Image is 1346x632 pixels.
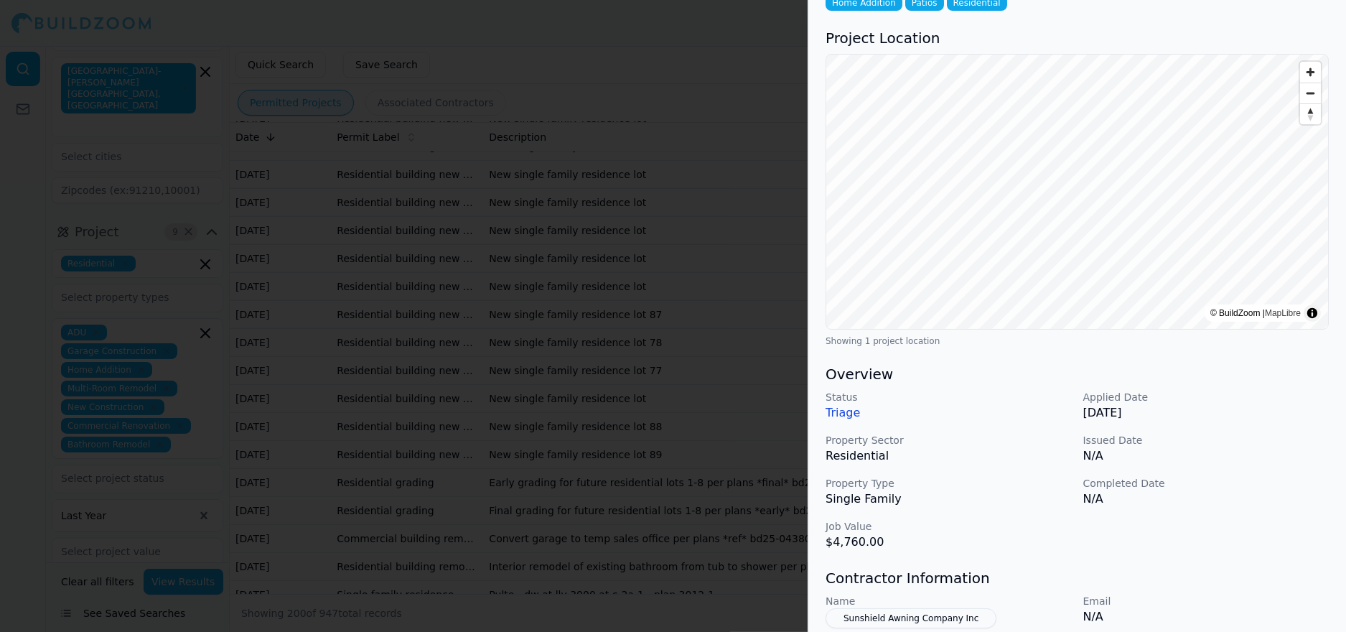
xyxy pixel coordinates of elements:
h3: Project Location [826,28,1329,48]
p: $4,760.00 [826,534,1072,551]
p: Triage [826,404,1072,422]
p: N/A [1083,491,1329,508]
p: Property Sector [826,433,1072,447]
h3: Overview [826,364,1329,384]
p: Issued Date [1083,433,1329,447]
summary: Toggle attribution [1304,305,1321,322]
p: N/A [1083,608,1329,626]
p: Property Type [826,476,1072,491]
p: Job Value [826,519,1072,534]
p: Applied Date [1083,390,1329,404]
div: © BuildZoom | [1210,306,1301,320]
button: Zoom in [1300,62,1321,83]
canvas: Map [826,55,1328,329]
p: Email [1083,594,1329,608]
p: Completed Date [1083,476,1329,491]
p: Single Family [826,491,1072,508]
p: Status [826,390,1072,404]
button: Zoom out [1300,83,1321,103]
p: N/A [1083,447,1329,465]
h3: Contractor Information [826,568,1329,588]
button: Reset bearing to north [1300,103,1321,124]
p: Name [826,594,1072,608]
button: Sunshield Awning Company Inc [826,608,996,628]
p: Residential [826,447,1072,465]
p: [DATE] [1083,404,1329,422]
a: MapLibre [1265,308,1301,318]
div: Showing 1 project location [826,335,1329,347]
